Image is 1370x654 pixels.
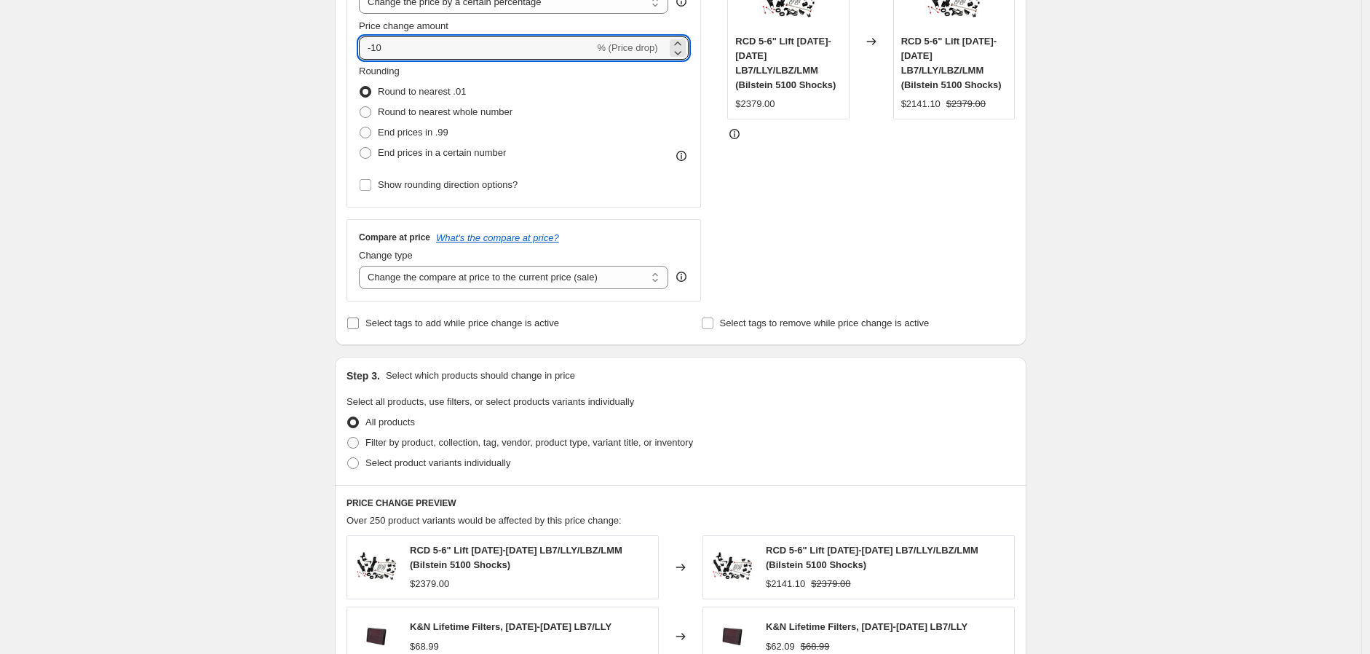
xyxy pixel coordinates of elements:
strike: $68.99 [801,639,830,654]
img: RCD_206in_20lift_80x.jpg [355,545,398,589]
h2: Step 3. [347,369,380,383]
h6: PRICE CHANGE PREVIEW [347,497,1015,509]
span: K&N Lifetime Filters, [DATE]-[DATE] LB7/LLY [766,621,967,632]
div: $62.09 [766,639,795,654]
span: Select tags to add while price change is active [365,318,559,328]
span: Change type [359,250,413,261]
div: $2379.00 [735,97,775,111]
span: Rounding [359,66,400,76]
p: Select which products should change in price [386,369,575,383]
span: RCD 5-6" Lift [DATE]-[DATE] LB7/LLY/LBZ/LMM (Bilstein 5100 Shocks) [735,36,836,90]
span: Show rounding direction options? [378,179,518,190]
span: End prices in .99 [378,127,448,138]
strike: $2379.00 [946,97,986,111]
div: help [674,269,689,284]
span: K&N Lifetime Filters, [DATE]-[DATE] LB7/LLY [410,621,611,632]
span: Select product variants individually [365,457,510,468]
div: $68.99 [410,639,439,654]
img: RCD_206in_20lift_80x.jpg [710,545,754,589]
button: What's the compare at price? [436,232,559,243]
span: All products [365,417,415,428]
span: End prices in a certain number [378,147,506,158]
div: $2379.00 [410,577,449,591]
span: Select tags to remove while price change is active [720,318,930,328]
span: Round to nearest .01 [378,86,466,97]
span: % (Price drop) [597,42,657,53]
span: Over 250 product variants would be affected by this price change: [347,515,622,526]
input: -15 [359,36,594,60]
h3: Compare at price [359,232,430,243]
span: Price change amount [359,20,448,31]
strike: $2379.00 [811,577,850,591]
span: Round to nearest whole number [378,106,512,117]
div: $2141.10 [901,97,941,111]
span: Select all products, use filters, or select products variants individually [347,396,634,407]
span: Filter by product, collection, tag, vendor, product type, variant title, or inventory [365,437,693,448]
span: RCD 5-6" Lift [DATE]-[DATE] LB7/LLY/LBZ/LMM (Bilstein 5100 Shocks) [410,545,622,570]
div: $2141.10 [766,577,805,591]
span: RCD 5-6" Lift [DATE]-[DATE] LB7/LLY/LBZ/LMM (Bilstein 5100 Shocks) [901,36,1002,90]
span: RCD 5-6" Lift [DATE]-[DATE] LB7/LLY/LBZ/LMM (Bilstein 5100 Shocks) [766,545,978,570]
